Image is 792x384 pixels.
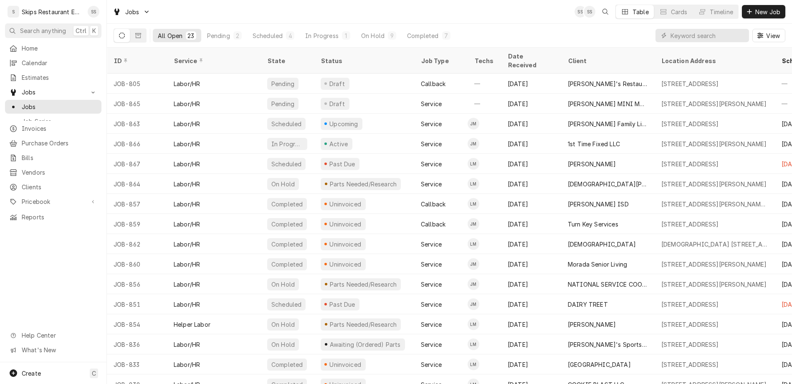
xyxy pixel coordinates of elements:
[107,154,167,174] div: JOB-867
[174,160,200,168] div: Labor/HR
[421,56,461,65] div: Job Type
[5,165,101,179] a: Vendors
[568,220,618,229] div: Turn Key Services
[271,99,295,108] div: Pending
[235,31,240,40] div: 2
[107,354,167,374] div: JOB-833
[501,214,561,234] div: [DATE]
[468,298,479,310] div: JM
[253,31,283,40] div: Scheduled
[107,134,167,154] div: JOB-866
[501,134,561,154] div: [DATE]
[568,200,629,209] div: [PERSON_NAME] ISD
[329,240,362,249] div: Uninvoiced
[271,340,296,349] div: On Hold
[5,85,101,99] a: Go to Jobs
[742,5,785,18] button: New Job
[5,136,101,150] a: Purchase Orders
[754,8,782,16] span: New Job
[5,195,101,209] a: Go to Pricebook
[107,74,167,94] div: JOB-805
[468,138,479,150] div: Jason Marroquin's Avatar
[22,213,97,221] span: Reports
[107,94,167,114] div: JOB-865
[468,118,479,130] div: Jason Marroquin's Avatar
[174,240,200,249] div: Labor/HR
[468,198,479,210] div: LM
[271,260,304,269] div: Completed
[468,258,479,270] div: Jason Marroquin's Avatar
[501,354,561,374] div: [DATE]
[421,320,442,329] div: Service
[107,274,167,294] div: JOB-856
[329,200,362,209] div: Uninvoiced
[501,334,561,354] div: [DATE]
[468,118,479,130] div: JM
[271,180,296,188] div: On Hold
[468,94,501,114] div: —
[468,318,479,330] div: Longino Monroe's Avatar
[22,8,83,16] div: Skips Restaurant Equipment
[22,139,97,147] span: Purchase Orders
[468,359,479,370] div: Longino Monroe's Avatar
[22,124,97,133] span: Invoices
[568,140,620,148] div: 1st Time Fixed LLC
[329,320,397,329] div: Parts Needed/Research
[661,56,767,65] div: Location Address
[501,74,561,94] div: [DATE]
[574,6,586,18] div: Shan Skipper's Avatar
[661,99,767,108] div: [STREET_ADDRESS][PERSON_NAME]
[501,94,561,114] div: [DATE]
[329,280,397,289] div: Parts Needed/Research
[22,73,97,82] span: Estimates
[174,300,200,309] div: Labor/HR
[22,370,41,377] span: Create
[671,8,688,16] div: Cards
[329,180,397,188] div: Parts Needed/Research
[574,6,586,18] div: SS
[508,52,553,69] div: Date Received
[474,56,494,65] div: Techs
[568,180,648,188] div: [DEMOGRAPHIC_DATA][PERSON_NAME] KITCHEN
[22,197,85,206] span: Pricebook
[22,346,96,354] span: What's New
[468,158,479,170] div: LM
[271,320,296,329] div: On Hold
[468,178,479,190] div: LM
[501,234,561,254] div: [DATE]
[468,74,501,94] div: —
[501,294,561,314] div: [DATE]
[661,79,719,88] div: [STREET_ADDRESS]
[468,318,479,330] div: LM
[421,220,445,229] div: Callback
[329,340,401,349] div: Awaiting (Ordered) Parts
[568,120,648,128] div: [PERSON_NAME] Family Limited Partnership
[125,8,139,16] span: Jobs
[661,180,767,188] div: [STREET_ADDRESS][PERSON_NAME]
[568,79,648,88] div: [PERSON_NAME]'s Restaurant
[468,198,479,210] div: Longino Monroe's Avatar
[5,23,101,38] button: Search anythingCtrlK
[421,120,442,128] div: Service
[5,41,101,55] a: Home
[107,174,167,194] div: JOB-864
[22,183,97,191] span: Clients
[158,31,182,40] div: All Open
[661,360,719,369] div: [STREET_ADDRESS]
[271,360,304,369] div: Completed
[271,140,304,148] div: In Progress
[174,260,200,269] div: Labor/HR
[661,220,719,229] div: [STREET_ADDRESS]
[109,5,154,19] a: Go to Jobs
[22,88,85,97] span: Jobs
[271,200,304,209] div: Completed
[5,343,101,357] a: Go to What's New
[444,31,449,40] div: 7
[361,31,385,40] div: On Hold
[633,8,649,16] div: Table
[305,31,339,40] div: In Progress
[174,140,200,148] div: Labor/HR
[328,99,346,108] div: Draft
[329,360,362,369] div: Uninvoiced
[271,160,302,168] div: Scheduled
